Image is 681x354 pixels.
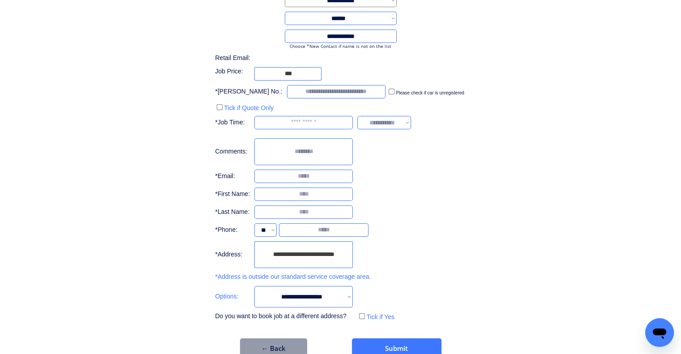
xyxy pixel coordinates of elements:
[396,90,464,95] label: Please check if car is unregistered
[215,54,260,63] div: Retail Email:
[215,67,250,76] div: Job Price:
[215,312,353,321] div: Do you want to book job at a different address?
[215,118,250,127] div: *Job Time:
[215,292,250,301] div: Options:
[215,147,250,156] div: Comments:
[215,250,250,259] div: *Address:
[366,313,394,320] label: Tick if Yes
[215,226,250,235] div: *Phone:
[215,190,250,199] div: *First Name:
[215,273,371,281] div: *Address is outside our standard service coverage area.
[215,172,250,181] div: *Email:
[645,318,674,347] iframe: Button to launch messaging window
[215,87,282,96] div: *[PERSON_NAME] No.:
[285,43,397,49] div: Choose *New Contact if name is not on the list
[215,208,250,217] div: *Last Name:
[224,104,274,111] label: Tick if Quote Only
